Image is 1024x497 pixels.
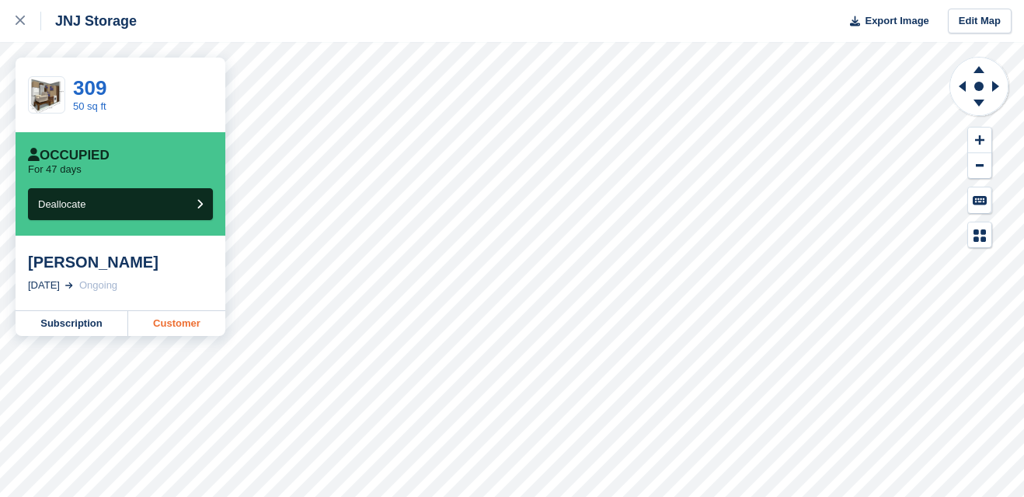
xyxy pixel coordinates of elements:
button: Keyboard Shortcuts [968,187,991,213]
img: arrow-right-light-icn-cde0832a797a2874e46488d9cf13f60e5c3a73dbe684e267c42b8395dfbc2abf.svg [65,282,73,289]
div: JNJ Storage [41,12,137,30]
a: Customer [128,311,225,336]
a: 50 sq ft [73,100,106,112]
span: Deallocate [38,198,85,210]
div: Ongoing [79,278,117,293]
div: [DATE] [28,278,60,293]
a: Edit Map [948,9,1012,34]
a: Subscription [16,311,128,336]
button: Export Image [841,9,929,34]
button: Zoom In [968,128,991,153]
button: Deallocate [28,188,213,220]
a: 309 [73,76,106,100]
div: Occupied [28,148,110,163]
button: Zoom Out [968,153,991,179]
img: Website-50-SQ-FT-980x973%20(1).png [29,77,64,113]
span: Export Image [865,13,928,29]
p: For 47 days [28,163,82,176]
div: [PERSON_NAME] [28,253,213,271]
button: Map Legend [968,222,991,248]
